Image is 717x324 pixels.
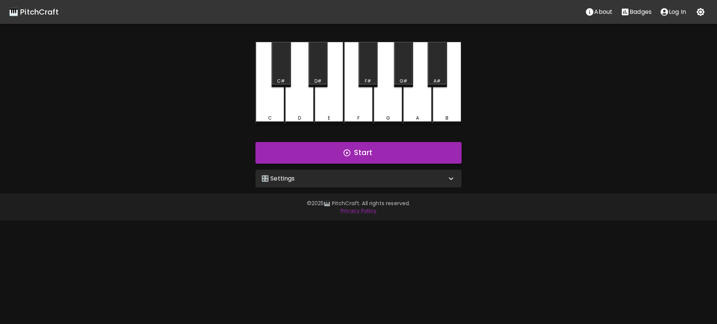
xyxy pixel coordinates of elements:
[9,6,59,18] a: 🎹 PitchCraft
[617,4,656,19] button: Stats
[581,4,617,19] button: About
[446,115,448,121] div: B
[341,207,376,215] a: Privacy Policy
[255,170,462,188] div: 🎛️ Settings
[434,78,441,84] div: A#
[261,174,295,183] p: 🎛️ Settings
[357,115,360,121] div: F
[416,115,419,121] div: A
[630,7,652,16] p: Badges
[328,115,330,121] div: E
[656,4,690,19] button: account of current user
[594,7,612,16] p: About
[400,78,407,84] div: G#
[277,78,285,84] div: C#
[669,7,686,16] p: Log In
[365,78,371,84] div: F#
[268,115,272,121] div: C
[314,78,322,84] div: D#
[298,115,301,121] div: D
[386,115,390,121] div: G
[255,142,462,164] button: Start
[143,200,574,207] p: © 2025 🎹 PitchCraft. All rights reserved.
